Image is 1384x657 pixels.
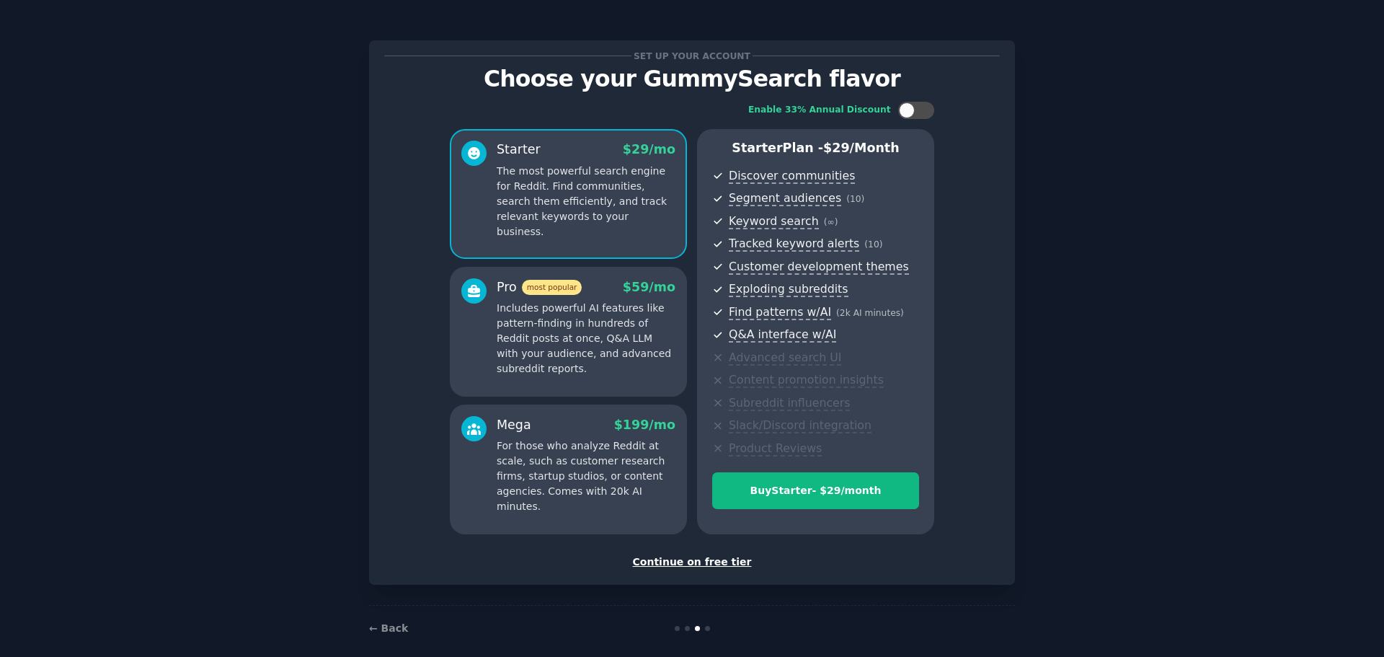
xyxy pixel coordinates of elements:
div: Buy Starter - $ 29 /month [713,483,918,498]
span: Q&A interface w/AI [729,327,836,343]
span: Discover communities [729,169,855,184]
button: BuyStarter- $29/month [712,472,919,509]
span: Tracked keyword alerts [729,237,859,252]
span: Exploding subreddits [729,282,848,297]
a: ← Back [369,622,408,634]
span: ( 10 ) [846,194,864,204]
div: Starter [497,141,541,159]
span: Keyword search [729,214,819,229]
span: ( 10 ) [864,239,882,250]
span: $ 199 /mo [614,418,675,432]
span: $ 29 /month [823,141,900,155]
span: Segment audiences [729,191,841,206]
span: Find patterns w/AI [729,305,831,320]
span: most popular [522,280,582,295]
span: Advanced search UI [729,350,841,366]
div: Pro [497,278,582,296]
span: Product Reviews [729,441,822,457]
p: Starter Plan - [712,139,919,157]
p: Choose your GummySearch flavor [384,66,1000,92]
p: Includes powerful AI features like pattern-finding in hundreds of Reddit posts at once, Q&A LLM w... [497,301,675,376]
span: $ 59 /mo [623,280,675,294]
div: Mega [497,416,531,434]
span: Slack/Discord integration [729,418,871,433]
p: The most powerful search engine for Reddit. Find communities, search them efficiently, and track ... [497,164,675,239]
span: ( 2k AI minutes ) [836,308,904,318]
span: Subreddit influencers [729,396,850,411]
span: Set up your account [631,48,753,63]
span: $ 29 /mo [623,142,675,156]
div: Continue on free tier [384,555,1000,570]
span: Content promotion insights [729,373,884,388]
div: Enable 33% Annual Discount [748,104,891,117]
span: ( ∞ ) [824,217,838,227]
p: For those who analyze Reddit at scale, such as customer research firms, startup studios, or conte... [497,438,675,514]
span: Customer development themes [729,260,909,275]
